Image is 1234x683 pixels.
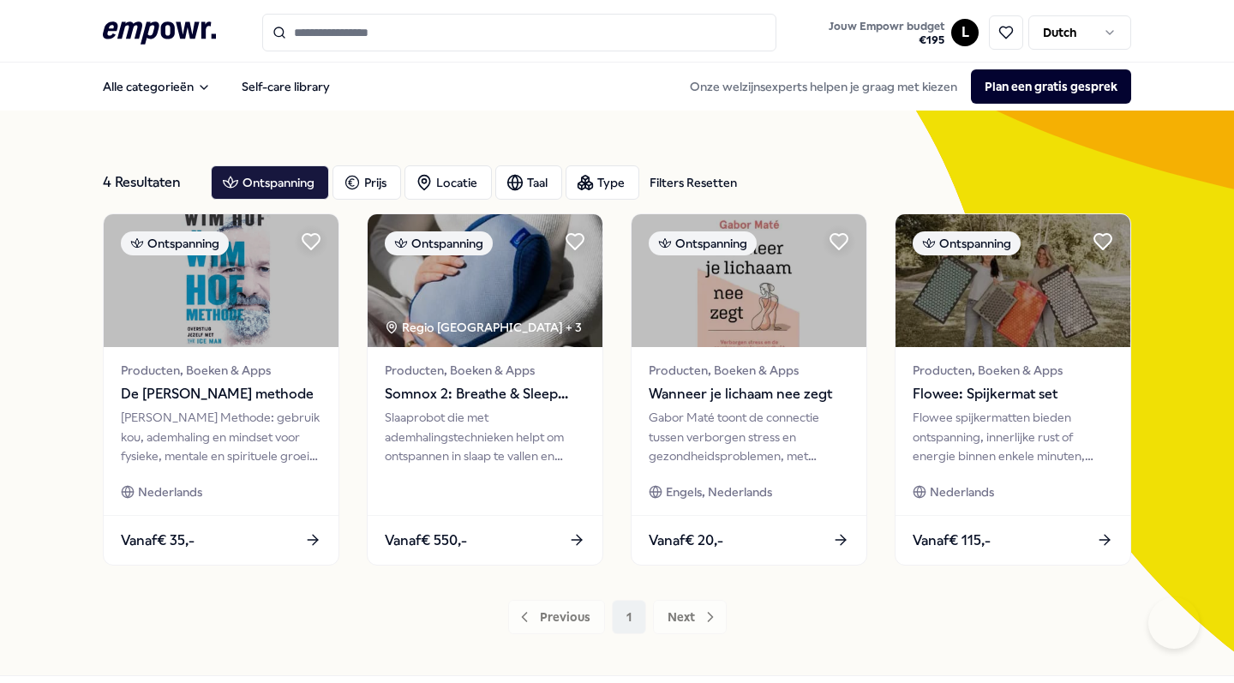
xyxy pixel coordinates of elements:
[103,213,339,566] a: package imageOntspanningProducten, Boeken & AppsDe [PERSON_NAME] methode[PERSON_NAME] Methode: ge...
[211,165,329,200] button: Ontspanning
[121,361,321,380] span: Producten, Boeken & Apps
[632,214,866,347] img: package image
[103,165,197,200] div: 4 Resultaten
[829,33,944,47] span: € 195
[121,408,321,465] div: [PERSON_NAME] Methode: gebruik kou, ademhaling en mindset voor fysieke, mentale en spirituele gro...
[385,530,467,552] span: Vanaf € 550,-
[650,173,737,192] div: Filters Resetten
[121,383,321,405] span: De [PERSON_NAME] methode
[822,15,951,51] a: Jouw Empowr budget€195
[649,361,849,380] span: Producten, Boeken & Apps
[368,214,602,347] img: package image
[951,19,979,46] button: L
[913,408,1113,465] div: Flowee spijkermatten bieden ontspanning, innerlijke rust of energie binnen enkele minuten, ideaal...
[829,20,944,33] span: Jouw Empowr budget
[385,361,585,380] span: Producten, Boeken & Apps
[89,69,344,104] nav: Main
[332,165,401,200] button: Prijs
[385,408,585,465] div: Slaaprobot die met ademhalingstechnieken helpt om ontspannen in slaap te vallen en verfrist wakke...
[121,231,229,255] div: Ontspanning
[138,482,202,501] span: Nederlands
[385,231,493,255] div: Ontspanning
[913,530,991,552] span: Vanaf € 115,-
[121,530,195,552] span: Vanaf € 35,-
[649,231,757,255] div: Ontspanning
[895,213,1131,566] a: package imageOntspanningProducten, Boeken & AppsFlowee: Spijkermat setFlowee spijkermatten bieden...
[262,14,776,51] input: Search for products, categories or subcategories
[1148,597,1200,649] iframe: Help Scout Beacon - Open
[913,231,1021,255] div: Ontspanning
[930,482,994,501] span: Nederlands
[104,214,338,347] img: package image
[913,361,1113,380] span: Producten, Boeken & Apps
[385,318,582,337] div: Regio [GEOGRAPHIC_DATA] + 3
[913,383,1113,405] span: Flowee: Spijkermat set
[666,482,772,501] span: Engels, Nederlands
[649,530,723,552] span: Vanaf € 20,-
[896,214,1130,347] img: package image
[649,408,849,465] div: Gabor Maté toont de connectie tussen verborgen stress en gezondheidsproblemen, met wetenschappeli...
[367,213,603,566] a: package imageOntspanningRegio [GEOGRAPHIC_DATA] + 3Producten, Boeken & AppsSomnox 2: Breathe & Sl...
[631,213,867,566] a: package imageOntspanningProducten, Boeken & AppsWanneer je lichaam nee zegtGabor Maté toont de co...
[971,69,1131,104] button: Plan een gratis gesprek
[495,165,562,200] button: Taal
[566,165,639,200] button: Type
[676,69,1131,104] div: Onze welzijnsexperts helpen je graag met kiezen
[649,383,849,405] span: Wanneer je lichaam nee zegt
[228,69,344,104] a: Self-care library
[825,16,948,51] button: Jouw Empowr budget€195
[89,69,225,104] button: Alle categorieën
[404,165,492,200] button: Locatie
[385,383,585,405] span: Somnox 2: Breathe & Sleep Robot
